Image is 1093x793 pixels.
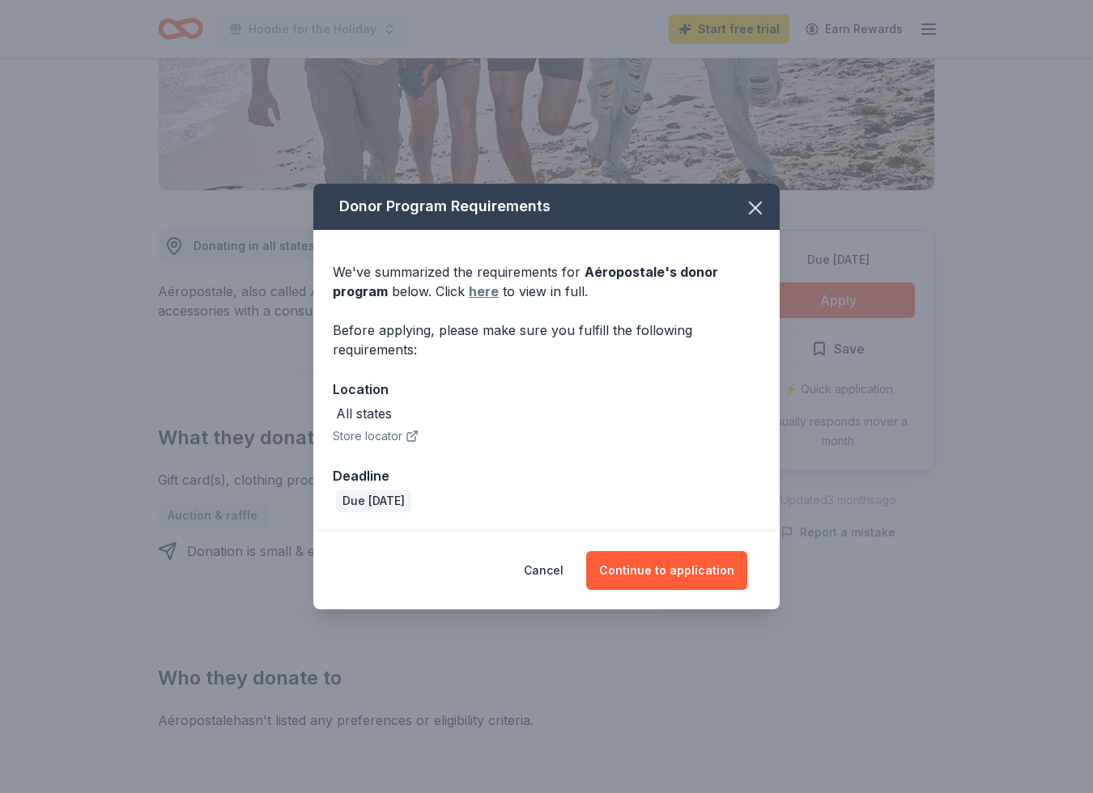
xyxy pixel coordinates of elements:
[336,404,392,423] div: All states
[469,282,499,301] a: here
[333,320,760,359] div: Before applying, please make sure you fulfill the following requirements:
[336,490,411,512] div: Due [DATE]
[524,551,564,590] button: Cancel
[333,379,760,400] div: Location
[333,465,760,486] div: Deadline
[586,551,747,590] button: Continue to application
[333,262,760,301] div: We've summarized the requirements for below. Click to view in full.
[313,184,780,230] div: Donor Program Requirements
[333,426,419,446] button: Store locator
